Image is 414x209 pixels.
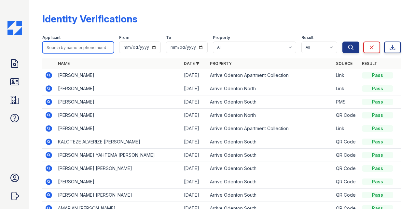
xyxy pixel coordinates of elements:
[181,135,207,149] td: [DATE]
[362,192,393,198] div: Pass
[333,95,359,109] td: PMS
[42,13,137,25] div: Identity Verifications
[362,112,393,118] div: Pass
[333,162,359,175] td: QR Code
[362,85,393,92] div: Pass
[184,61,200,66] a: Date ▼
[207,175,333,189] td: Arrive Odenton South
[55,149,181,162] td: [PERSON_NAME] YAHTEMA [PERSON_NAME]
[333,149,359,162] td: QR Code
[42,35,61,40] label: Applicant
[181,122,207,135] td: [DATE]
[181,109,207,122] td: [DATE]
[181,69,207,82] td: [DATE]
[55,109,181,122] td: [PERSON_NAME]
[333,122,359,135] td: Link
[333,82,359,95] td: Link
[333,109,359,122] td: QR Code
[119,35,129,40] label: From
[207,162,333,175] td: Arrive Odenton South
[362,178,393,185] div: Pass
[336,61,352,66] a: Source
[362,61,377,66] a: Result
[362,152,393,158] div: Pass
[207,69,333,82] td: Arrive Odenton Apartment Collection
[58,61,70,66] a: Name
[42,42,114,53] input: Search by name or phone number
[181,95,207,109] td: [DATE]
[207,189,333,202] td: Arrive Odenton South
[7,21,22,35] img: CE_Icon_Blue-c292c112584629df590d857e76928e9f676e5b41ef8f769ba2f05ee15b207248.png
[207,95,333,109] td: Arrive Odenton South
[333,189,359,202] td: QR Code
[181,189,207,202] td: [DATE]
[362,139,393,145] div: Pass
[55,135,181,149] td: KALOTEZE ALVERIZE [PERSON_NAME]
[362,99,393,105] div: Pass
[362,72,393,79] div: Pass
[181,162,207,175] td: [DATE]
[207,149,333,162] td: Arrive Odenton South
[301,35,313,40] label: Result
[166,35,171,40] label: To
[55,175,181,189] td: [PERSON_NAME]
[210,61,232,66] a: Property
[55,162,181,175] td: [PERSON_NAME] [PERSON_NAME]
[55,122,181,135] td: [PERSON_NAME]
[55,189,181,202] td: [PERSON_NAME] [PERSON_NAME]
[333,135,359,149] td: QR Code
[181,149,207,162] td: [DATE]
[55,82,181,95] td: [PERSON_NAME]
[55,69,181,82] td: [PERSON_NAME]
[207,122,333,135] td: Arrive Odenton Apartment Collection
[207,135,333,149] td: Arrive Odenton South
[362,125,393,132] div: Pass
[181,82,207,95] td: [DATE]
[207,82,333,95] td: Arrive Odenton North
[213,35,230,40] label: Property
[333,175,359,189] td: QR Code
[362,165,393,172] div: Pass
[55,95,181,109] td: [PERSON_NAME]
[181,175,207,189] td: [DATE]
[333,69,359,82] td: Link
[207,109,333,122] td: Arrive Odenton North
